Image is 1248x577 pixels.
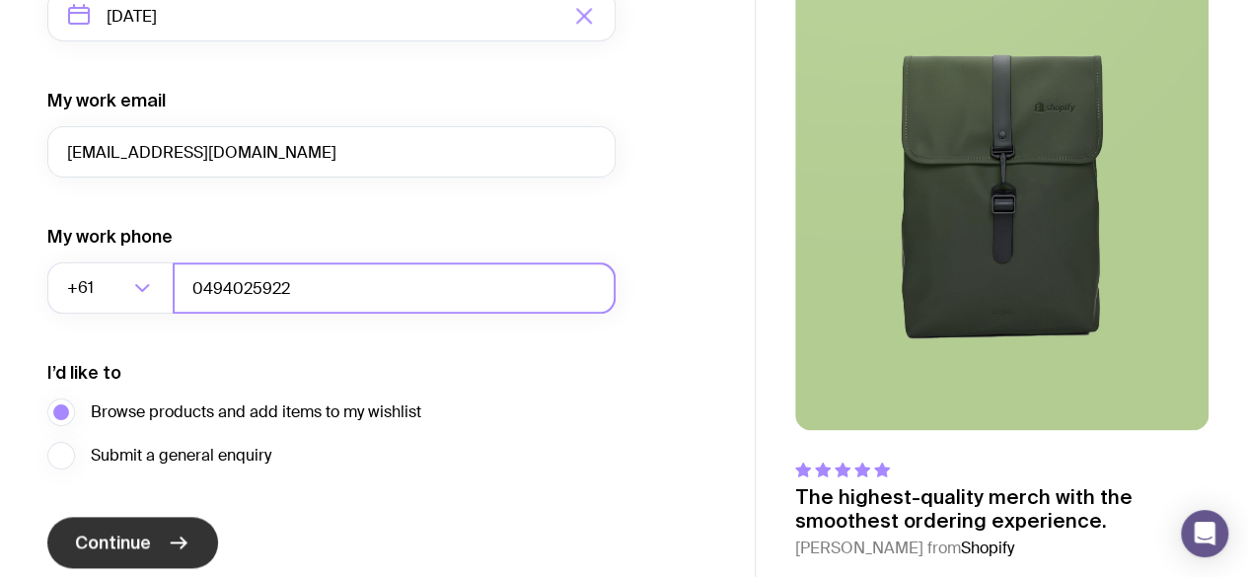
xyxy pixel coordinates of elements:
[47,89,166,112] label: My work email
[75,531,151,554] span: Continue
[795,485,1209,533] p: The highest-quality merch with the smoothest ordering experience.
[1181,510,1228,557] div: Open Intercom Messenger
[67,262,98,314] span: +61
[47,262,174,314] div: Search for option
[795,537,1209,560] cite: [PERSON_NAME] from
[47,225,173,249] label: My work phone
[98,262,128,314] input: Search for option
[47,126,616,178] input: you@email.com
[961,538,1014,558] span: Shopify
[47,361,121,385] label: I’d like to
[91,444,271,468] span: Submit a general enquiry
[47,517,218,568] button: Continue
[173,262,616,314] input: 0400123456
[91,400,421,424] span: Browse products and add items to my wishlist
